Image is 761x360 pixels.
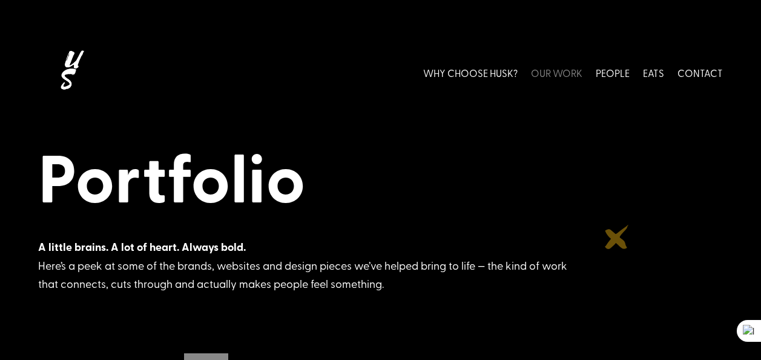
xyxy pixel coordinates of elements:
img: Husk logo [38,45,105,99]
a: EATS [643,45,664,99]
a: PEOPLE [596,45,630,99]
a: OUR WORK [531,45,582,99]
strong: A little brains. A lot of heart. Always bold. [38,239,246,255]
a: CONTACT [677,45,723,99]
h1: Portfolio [38,136,723,222]
div: Here’s a peek at some of the brands, websites and design pieces we’ve helped bring to life — the ... [38,238,583,293]
a: WHY CHOOSE HUSK? [423,45,518,99]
